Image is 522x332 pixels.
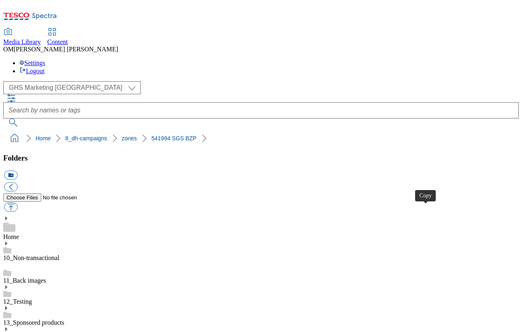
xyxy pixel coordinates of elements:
[3,319,64,326] a: 13_Sponsored products
[3,233,19,240] a: Home
[36,135,51,142] a: Home
[19,68,45,74] a: Logout
[14,46,118,53] span: [PERSON_NAME] [PERSON_NAME]
[3,298,32,305] a: 12_Testing
[47,38,68,45] span: Content
[47,29,68,46] a: Content
[3,131,519,146] nav: breadcrumb
[3,154,519,163] h3: Folders
[3,254,59,261] a: 10_Non-transactional
[65,135,107,142] a: 8_dh-campaigns
[3,46,14,53] span: OM
[8,132,21,145] a: home
[3,277,46,284] a: 11_Back images
[3,29,41,46] a: Media Library
[122,135,137,142] a: zones
[3,38,41,45] span: Media Library
[151,135,196,142] a: 541994 SGS BZP
[19,59,45,66] a: Settings
[3,102,519,118] input: Search by names or tags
